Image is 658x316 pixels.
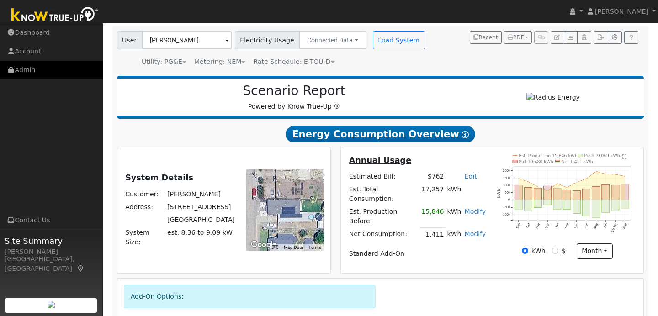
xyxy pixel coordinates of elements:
text: Apr [584,222,589,229]
text: Jan [555,223,560,229]
text: 1000 [503,184,510,187]
button: Map Data [284,244,303,251]
td: [PERSON_NAME] [166,188,237,200]
span: est. 8.36 to 9.09 kW [167,229,233,236]
rect: onclick="" [515,200,522,210]
td: Net Consumption: [347,228,420,241]
td: kWh [446,228,463,241]
text: 2000 [503,169,510,172]
text: 1500 [503,176,510,179]
a: Edit [465,173,477,180]
circle: onclick="" [615,174,616,175]
u: Annual Usage [349,156,411,165]
text: Aug [622,223,628,230]
rect: onclick="" [524,200,532,211]
button: Login As [577,31,591,44]
span: User [117,31,142,49]
circle: onclick="" [537,186,539,188]
input: kWh [522,248,528,254]
a: Modify [465,208,486,215]
td: Estimated Bill: [347,170,420,183]
rect: onclick="" [592,200,600,218]
rect: onclick="" [592,186,600,200]
rect: onclick="" [583,189,590,200]
text: 500 [504,191,510,194]
div: [PERSON_NAME] [5,247,98,257]
button: Recent [470,31,502,44]
rect: onclick="" [553,188,561,200]
td: kWh [446,205,463,228]
rect: onclick="" [544,200,552,205]
circle: onclick="" [595,171,597,172]
span: PDF [508,34,524,41]
button: month [577,243,613,259]
rect: onclick="" [524,188,532,200]
input: $ [552,248,558,254]
button: Connected Data [299,31,366,49]
rect: onclick="" [515,185,522,200]
circle: onclick="" [576,182,578,183]
img: Radius Energy [526,93,580,102]
span: Electricity Usage [235,31,299,49]
td: System Size: [124,226,166,249]
label: kWh [531,246,546,256]
rect: onclick="" [553,200,561,210]
div: [GEOGRAPHIC_DATA], [GEOGRAPHIC_DATA] [5,254,98,274]
button: Edit User [551,31,563,44]
text:  [622,154,627,159]
text: -500 [504,205,510,209]
circle: onclick="" [518,178,519,179]
rect: onclick="" [621,200,629,209]
label: $ [562,246,566,256]
img: Google [249,239,279,251]
td: 1,411 [420,228,446,241]
circle: onclick="" [547,190,548,192]
text: Mar [574,222,579,229]
circle: onclick="" [586,179,587,180]
button: Load System [373,31,425,49]
text: Pull 10,480 kWh [519,159,553,164]
div: Metering: NEM [194,57,245,67]
rect: onclick="" [583,200,590,216]
text: kWh [497,189,501,198]
text: Oct [525,223,531,229]
text: Est. Production 15,846 kWh [519,153,578,158]
rect: onclick="" [611,185,619,200]
td: 17,257 [420,183,446,205]
rect: onclick="" [563,200,571,210]
td: Est. Production Before: [347,205,420,228]
td: Est. Total Consumption: [347,183,420,205]
circle: onclick="" [566,187,568,188]
td: Address: [124,200,166,213]
rect: onclick="" [621,184,629,200]
img: Know True-Up [7,5,103,26]
button: Keyboard shortcuts [272,244,278,251]
rect: onclick="" [602,200,610,213]
a: Modify [465,230,486,237]
text: -1000 [502,213,510,216]
text: Jun [603,223,608,229]
a: Help Link [624,31,638,44]
td: kWh [446,183,488,205]
td: 15,846 [420,205,446,228]
img: retrieve [48,301,55,308]
span: Site Summary [5,235,98,247]
circle: onclick="" [557,183,558,184]
rect: onclick="" [573,191,580,200]
td: [GEOGRAPHIC_DATA] [166,213,237,226]
circle: onclick="" [625,176,626,177]
rect: onclick="" [602,184,610,200]
rect: onclick="" [563,190,571,200]
a: Map [77,265,85,272]
button: Export Interval Data [594,31,608,44]
i: Show Help [462,131,469,138]
text: [DATE] [610,223,618,233]
u: System Details [125,173,193,182]
circle: onclick="" [605,174,606,175]
rect: onclick="" [534,188,542,200]
span: Energy Consumption Overview [286,126,475,142]
rect: onclick="" [544,186,552,200]
a: Terms (opens in new tab) [308,245,321,250]
text: Net 1,411 kWh [562,159,593,164]
h2: Scenario Report [126,83,462,99]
